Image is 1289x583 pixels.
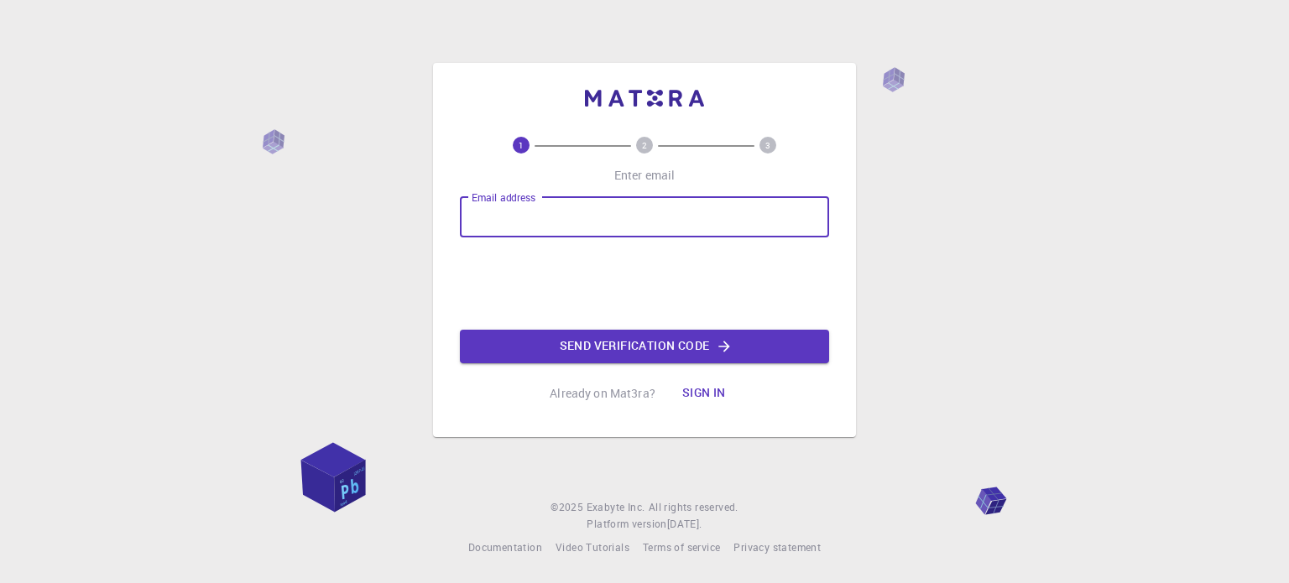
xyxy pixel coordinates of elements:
span: Video Tutorials [556,540,629,554]
span: [DATE] . [667,517,702,530]
a: Exabyte Inc. [587,499,645,516]
a: Video Tutorials [556,539,629,556]
iframe: reCAPTCHA [517,251,772,316]
p: Already on Mat3ra? [550,385,655,402]
button: Sign in [669,377,739,410]
label: Email address [472,190,535,205]
span: Terms of service [643,540,720,554]
span: © 2025 [551,499,586,516]
span: Exabyte Inc. [587,500,645,513]
text: 3 [765,139,770,151]
a: Terms of service [643,539,720,556]
button: Send verification code [460,330,829,363]
a: Documentation [468,539,542,556]
span: All rights reserved. [649,499,738,516]
text: 2 [642,139,647,151]
span: Privacy statement [733,540,821,554]
p: Enter email [614,167,676,184]
span: Documentation [468,540,542,554]
span: Platform version [587,516,666,533]
a: [DATE]. [667,516,702,533]
text: 1 [519,139,524,151]
a: Privacy statement [733,539,821,556]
